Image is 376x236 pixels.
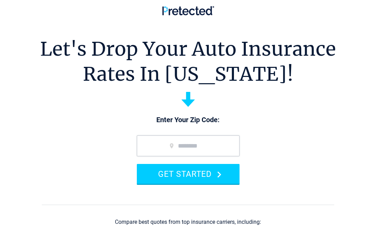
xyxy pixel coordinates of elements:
[40,37,336,87] h1: Let's Drop Your Auto Insurance Rates In [US_STATE]!
[115,219,261,225] div: Compare best quotes from top insurance carriers, including:
[130,115,246,125] p: Enter Your Zip Code:
[137,135,240,156] input: zip code
[162,6,214,15] img: Pretected Logo
[137,164,240,184] button: GET STARTED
